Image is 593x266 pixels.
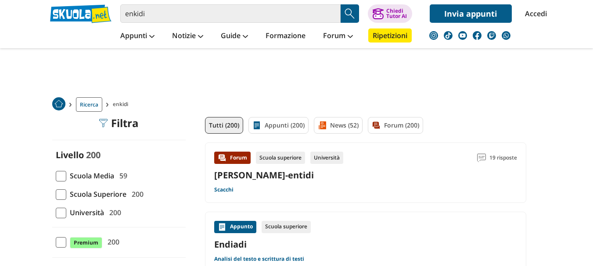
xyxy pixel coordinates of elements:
span: enkidi [113,97,132,112]
a: Ripetizioni [368,28,412,43]
img: Forum contenuto [218,153,226,162]
a: Scacchi [214,186,234,193]
img: youtube [458,31,467,40]
span: Premium [70,237,102,248]
a: Tutti (200) [205,117,243,134]
div: Scuola superiore [256,152,305,164]
a: Accedi [525,4,543,23]
button: Search Button [341,4,359,23]
img: Appunti contenuto [218,223,226,231]
a: Appunti (200) [248,117,309,134]
span: 200 [106,207,121,218]
div: Appunto [214,221,256,233]
img: News filtro contenuto [318,121,327,130]
a: Home [52,97,65,112]
div: Filtra [99,117,139,129]
a: Guide [219,28,250,44]
img: tiktok [444,31,453,40]
a: Invia appunti [430,4,512,23]
img: Home [52,97,65,110]
img: Filtra filtri mobile [99,119,108,128]
span: Scuola Media [66,170,114,181]
label: Livello [56,149,84,161]
span: 200 [86,149,101,161]
img: WhatsApp [502,31,510,40]
a: Forum (200) [368,117,423,134]
span: Università [66,207,104,218]
img: Forum filtro contenuto [372,121,381,130]
a: [PERSON_NAME]-entidi [214,169,314,181]
img: Appunti filtro contenuto [252,121,261,130]
a: Appunti [118,28,157,44]
a: Forum [321,28,355,44]
img: Cerca appunti, riassunti o versioni [343,7,356,20]
a: News (52) [314,117,363,134]
span: Scuola Superiore [66,188,126,200]
a: Ricerca [76,97,102,112]
img: twitch [487,31,496,40]
a: Analisi del testo e scrittura di testi [214,255,304,262]
img: instagram [429,31,438,40]
span: 19 risposte [489,152,517,164]
span: 59 [116,170,127,181]
div: Forum [214,152,251,164]
input: Cerca appunti, riassunti o versioni [120,4,341,23]
img: Commenti lettura [477,153,486,162]
a: Notizie [170,28,205,44]
a: Formazione [263,28,308,44]
span: 200 [128,188,144,200]
span: 200 [104,236,119,248]
a: Endiadi [214,238,517,250]
img: facebook [473,31,482,40]
button: ChiediTutor AI [368,4,412,23]
div: Scuola superiore [262,221,311,233]
div: Università [310,152,343,164]
div: Chiedi Tutor AI [386,8,407,19]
